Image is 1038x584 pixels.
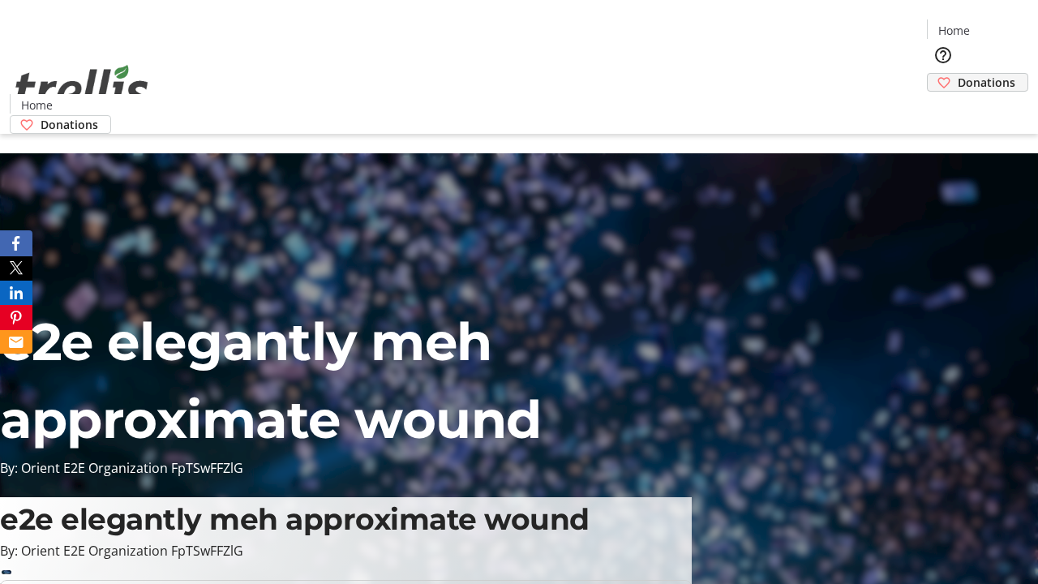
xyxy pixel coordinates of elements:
button: Cart [927,92,959,124]
a: Home [11,97,62,114]
a: Donations [10,115,111,134]
a: Home [928,22,980,39]
span: Home [21,97,53,114]
span: Home [938,22,970,39]
a: Donations [927,73,1028,92]
button: Help [927,39,959,71]
span: Donations [958,74,1015,91]
img: Orient E2E Organization FpTSwFFZlG's Logo [10,47,154,128]
span: Donations [41,116,98,133]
